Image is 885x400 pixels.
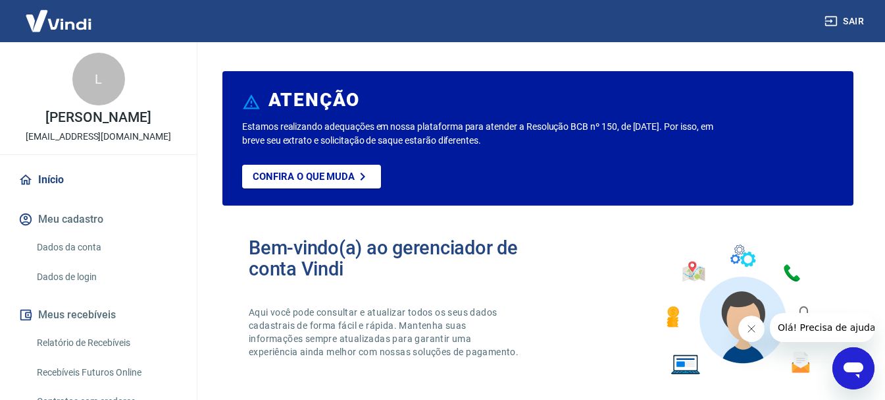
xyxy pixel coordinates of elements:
p: [EMAIL_ADDRESS][DOMAIN_NAME] [26,130,171,144]
a: Recebíveis Futuros Online [32,359,181,386]
a: Dados da conta [32,234,181,261]
p: Confira o que muda [253,171,355,183]
img: Imagem de um avatar masculino com diversos icones exemplificando as funcionalidades do gerenciado... [655,237,827,383]
a: Confira o que muda [242,165,381,188]
iframe: Mensagem da empresa [770,313,874,342]
span: Olá! Precisa de ajuda? [8,9,111,20]
div: L [72,53,125,105]
a: Dados de login [32,264,181,291]
button: Meus recebíveis [16,300,181,329]
img: Vindi [16,1,101,41]
iframe: Fechar mensagem [738,316,765,342]
p: Estamos realizando adequações em nossa plataforma para atender a Resolução BCB nº 150, de [DATE].... [242,120,715,148]
iframe: Botão para abrir a janela de mensagens [832,347,874,389]
h6: ATENÇÃO [268,94,360,107]
button: Sair [822,9,869,34]
p: Aqui você pode consultar e atualizar todos os seus dados cadastrais de forma fácil e rápida. Mant... [249,306,521,358]
button: Meu cadastro [16,205,181,234]
a: Relatório de Recebíveis [32,329,181,357]
p: [PERSON_NAME] [45,111,151,125]
h2: Bem-vindo(a) ao gerenciador de conta Vindi [249,237,538,279]
a: Início [16,165,181,194]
